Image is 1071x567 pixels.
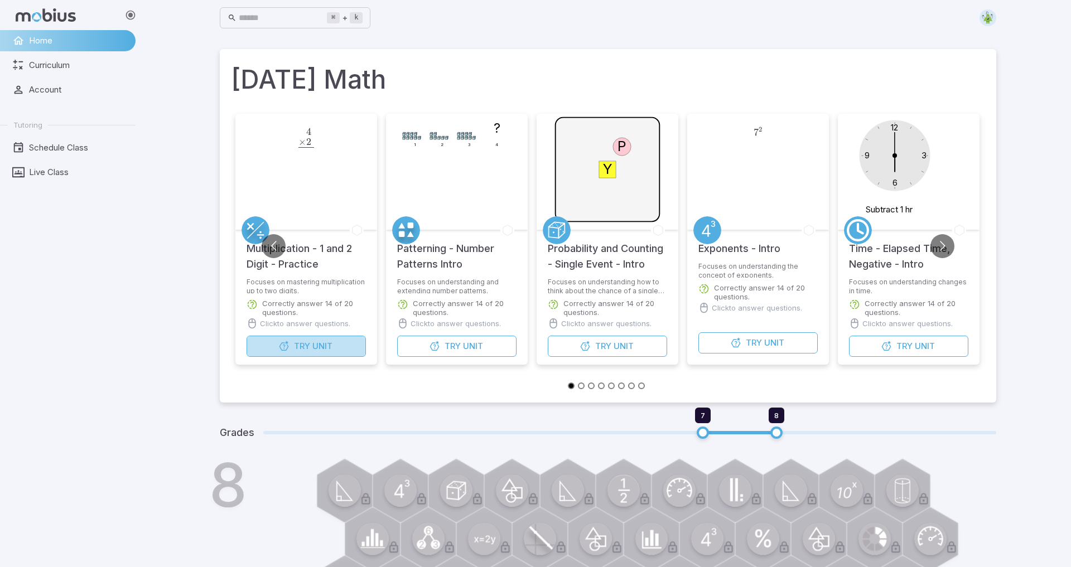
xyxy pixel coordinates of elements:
[930,234,954,258] button: Go to next slide
[411,318,501,329] p: Click to answer questions.
[327,12,340,23] kbd: ⌘
[764,337,784,349] span: Unit
[980,9,996,26] img: triangle.svg
[445,340,461,352] span: Try
[598,382,605,389] button: Go to slide 4
[29,59,128,71] span: Curriculum
[849,278,968,293] p: Focuses on understanding changes in time.
[298,136,306,148] span: ×
[311,136,314,148] span: .
[578,382,585,389] button: Go to slide 2
[29,166,128,178] span: Live Class
[29,35,128,47] span: Home
[891,122,898,133] text: 12
[294,340,310,352] span: Try
[698,262,818,278] p: Focuses on understanding the concept of exponents.
[247,230,366,272] h5: Multiplication - 1 and 2 Digit - Practice
[392,216,420,244] a: Visual Patterning
[862,318,953,329] p: Click to answer questions.
[865,150,870,161] text: 9
[866,204,913,215] text: Subtract 1 hr
[548,230,667,272] h5: Probability and Counting - Single Event - Intro
[29,84,128,96] span: Account
[350,12,363,23] kbd: k
[759,125,762,133] span: 2
[638,382,645,389] button: Go to slide 8
[754,127,759,138] span: 7
[698,230,780,256] h5: Exponents - Intro
[608,382,615,389] button: Go to slide 5
[209,455,247,515] h1: 8
[463,340,483,352] span: Unit
[548,336,667,357] button: TryUnit
[693,216,721,244] a: Exponents
[312,340,332,352] span: Unit
[568,382,575,389] button: Go to slide 1
[262,234,286,258] button: Go to previous slide
[746,337,762,349] span: Try
[247,336,366,357] button: TryUnit
[617,138,626,154] text: P
[603,161,612,177] text: Y
[849,230,968,272] h5: Time - Elapsed Time, Negative - Intro
[922,150,927,161] text: 3
[13,120,42,130] span: Tutoring
[231,60,985,98] h1: [DATE] Math
[698,332,818,353] button: TryUnit
[262,299,366,317] p: Correctly answer 14 of 20 questions.
[844,216,872,244] a: Time
[220,425,254,440] h5: Grades
[595,340,611,352] span: Try
[774,411,779,420] span: 8
[260,318,350,329] p: Click to answer questions.
[561,318,652,329] p: Click to answer questions.
[242,216,269,244] a: Multiply/Divide
[495,142,498,147] text: 4
[306,136,311,148] span: 2
[327,11,363,25] div: +
[618,382,625,389] button: Go to slide 6
[247,278,366,293] p: Focuses on mastering multiplication up to two digits.
[441,142,443,147] text: 2
[314,127,315,142] span: ​
[588,382,595,389] button: Go to slide 3
[915,340,935,352] span: Unit
[397,278,517,293] p: Focuses on understanding and extending number patterns.
[714,283,818,301] p: Correctly answer 14 of 20 questions.
[849,336,968,357] button: TryUnit
[414,142,416,147] text: 1
[548,278,667,293] p: Focuses on understanding how to think about the chance of a single event happening.
[468,142,471,147] text: 3
[494,120,500,135] text: ?
[865,299,968,317] p: Correctly answer 14 of 20 questions.
[893,177,898,188] text: 6
[29,142,128,154] span: Schedule Class
[563,299,667,317] p: Correctly answer 14 of 20 questions.
[712,302,802,313] p: Click to answer questions.
[397,230,517,272] h5: Patterning - Number Patterns Intro
[306,126,311,138] span: 4
[701,411,705,420] span: 7
[543,216,571,244] a: Probability
[896,340,913,352] span: Try
[311,126,314,138] span: .
[628,382,635,389] button: Go to slide 7
[413,299,517,317] p: Correctly answer 14 of 20 questions.
[614,340,634,352] span: Unit
[397,336,517,357] button: TryUnit
[314,139,315,146] span: ​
